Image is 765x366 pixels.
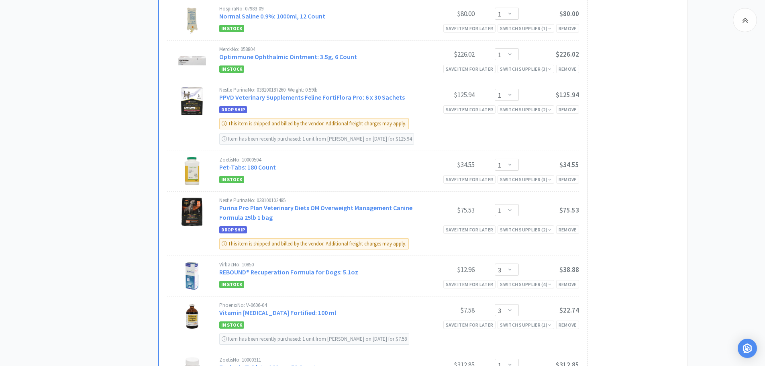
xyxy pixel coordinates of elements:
span: $226.02 [556,50,579,59]
div: Nestle Purina No: 038100187260 · Weight: 0.59lb [219,87,414,92]
span: $22.74 [559,306,579,315]
div: This item is shipped and billed by the vendor. Additional freight charges may apply. [219,238,409,249]
div: Nestle Purina No: 038100102485 [219,198,414,203]
a: Purina Pro Plan Veterinary Diets OM Overweight Management Canine Formula 25lb 1 bag [219,204,412,221]
div: Open Intercom Messenger [738,339,757,358]
div: Item has been recently purchased: 1 unit from [PERSON_NAME] on [DATE] for $125.94 [219,133,414,145]
div: Remove [556,24,579,33]
div: Virbac No: 10850 [219,262,414,267]
div: Zoetis No: 10000311 [219,357,414,362]
a: Pet-Tabs: 180 Count [219,163,276,171]
div: Switch Supplier ( 3 ) [500,65,551,73]
div: Save item for later [443,225,496,234]
div: $125.94 [414,90,475,100]
a: REBOUND® Recuperation Formula for Dogs: 5.1oz [219,268,358,276]
div: Item has been recently purchased: 1 unit from [PERSON_NAME] on [DATE] for $7.58 [219,333,409,345]
a: Optimmune Ophthalmic Ointment: 3.5g, 6 Count [219,53,357,61]
a: PPVD Veterinary Supplements Feline FortiFlora Pro: 6 x 30 Sachets [219,93,405,101]
div: Remove [556,225,579,234]
span: Drop Ship [219,226,247,233]
img: f7425f50a8774fe098d8ab240e5992b6_382691.jpeg [178,87,206,115]
span: In Stock [219,65,244,73]
div: Save item for later [443,175,496,184]
div: Switch Supplier ( 1 ) [500,25,551,32]
div: Remove [556,65,579,73]
div: $7.58 [414,305,475,315]
div: Save item for later [443,105,496,114]
div: $75.53 [414,205,475,215]
div: Switch Supplier ( 4 ) [500,280,551,288]
img: 3e0bf859baee4a94aa1206927a5284d4_492288.jpeg [178,47,206,75]
div: Switch Supplier ( 3 ) [500,176,551,183]
a: Vitamin [MEDICAL_DATA] Fortified: 100 ml [219,309,336,317]
span: $125.94 [556,90,579,99]
div: Remove [556,175,579,184]
span: In Stock [219,321,244,329]
div: Save item for later [443,65,496,73]
div: This item is shipped and billed by the vendor. Additional freight charges may apply. [219,118,409,129]
div: $12.96 [414,265,475,274]
div: Switch Supplier ( 2 ) [500,226,551,233]
span: In Stock [219,25,244,32]
img: 7d4b9604ae6341c396fd8d9a936066cc_56197.jpeg [178,6,206,34]
span: In Stock [219,176,244,183]
span: In Stock [219,281,244,288]
div: Remove [556,280,579,288]
span: $38.88 [559,265,579,274]
img: 60e32339a91a43559daf5b8968bed1cf_288201.jpeg [178,157,206,185]
div: Switch Supplier ( 2 ) [500,106,551,113]
span: $34.55 [559,160,579,169]
div: Remove [556,105,579,114]
img: 86b3de1799d2405192f3bdcc768b68be_706516.jpeg [178,198,206,226]
a: Normal Saline 0.9%: 1000ml, 12 Count [219,12,325,20]
img: a1d0846ec83047ff9a977d6c910bcf1c_69063.jpeg [178,303,206,331]
div: Phoenix No: V-0606-04 [219,303,414,308]
div: Save item for later [443,24,496,33]
div: Zoetis No: 10000504 [219,157,414,162]
span: $75.53 [559,206,579,215]
span: $80.00 [559,9,579,18]
div: Save item for later [443,321,496,329]
div: $34.55 [414,160,475,170]
img: c1656cecd48448e59516c6a8b2656d8c_208843.jpeg [178,262,206,290]
span: Drop Ship [219,106,247,113]
div: $226.02 [414,49,475,59]
div: $80.00 [414,9,475,18]
div: Save item for later [443,280,496,288]
div: Hospira No: 07983-09 [219,6,414,11]
div: Remove [556,321,579,329]
div: Switch Supplier ( 1 ) [500,321,551,329]
div: Merck No: 058804 [219,47,414,52]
